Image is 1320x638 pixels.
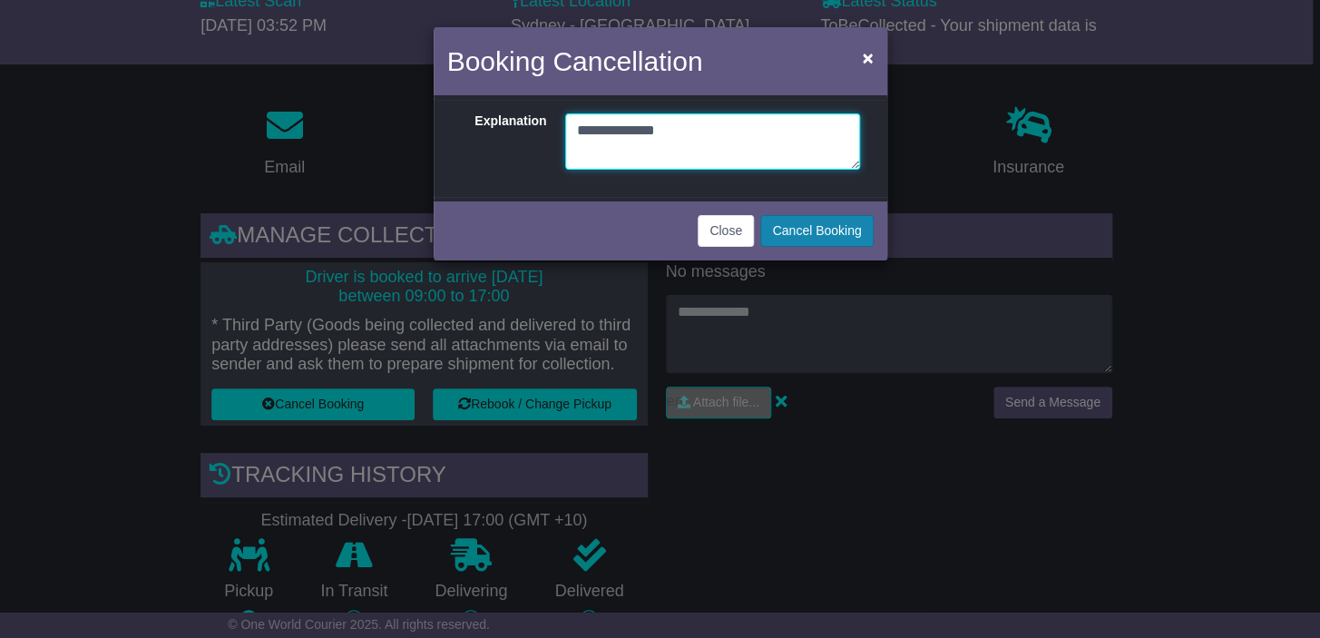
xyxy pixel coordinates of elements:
[698,215,754,247] button: Close
[760,215,873,247] button: Cancel Booking
[452,113,556,165] label: Explanation
[853,39,882,76] button: Close
[862,47,873,68] span: ×
[447,41,703,82] h4: Booking Cancellation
